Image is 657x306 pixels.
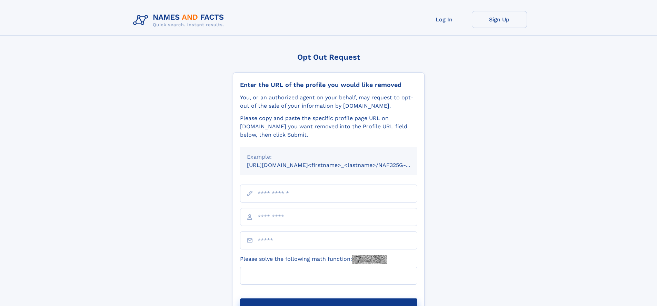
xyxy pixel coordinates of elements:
[130,11,230,30] img: Logo Names and Facts
[247,153,410,161] div: Example:
[240,114,417,139] div: Please copy and paste the specific profile page URL on [DOMAIN_NAME] you want removed into the Pr...
[472,11,527,28] a: Sign Up
[417,11,472,28] a: Log In
[240,81,417,89] div: Enter the URL of the profile you would like removed
[240,255,387,264] label: Please solve the following math function:
[233,53,425,61] div: Opt Out Request
[240,93,417,110] div: You, or an authorized agent on your behalf, may request to opt-out of the sale of your informatio...
[247,162,430,168] small: [URL][DOMAIN_NAME]<firstname>_<lastname>/NAF325G-xxxxxxxx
